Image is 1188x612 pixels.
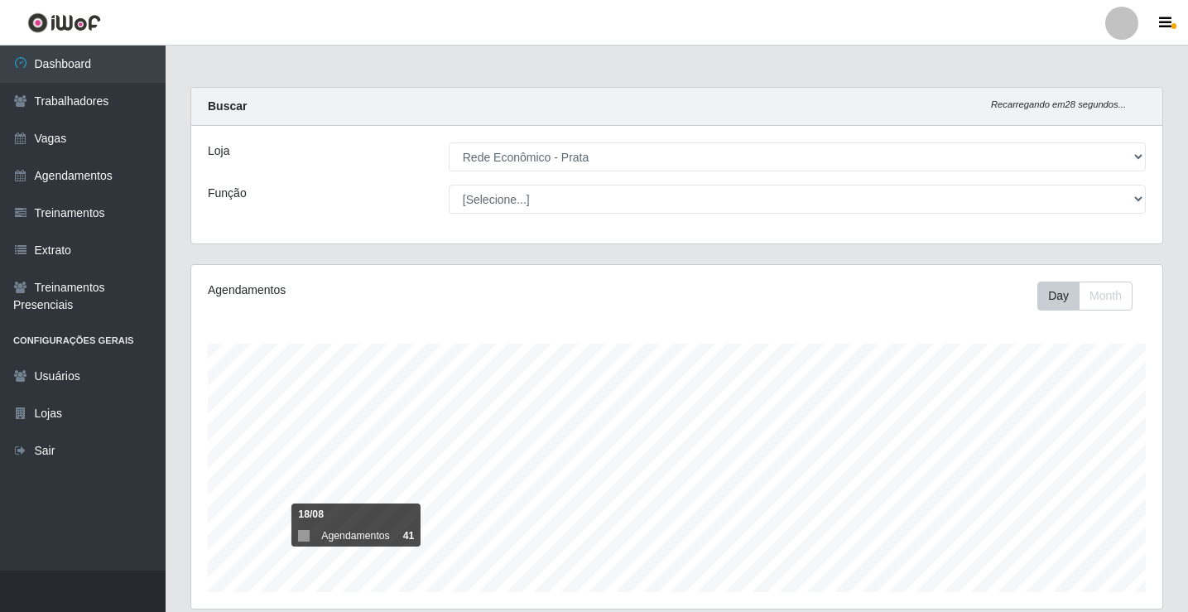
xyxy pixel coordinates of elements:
div: Toolbar with button groups [1037,282,1146,311]
strong: Buscar [208,99,247,113]
img: CoreUI Logo [27,12,101,33]
i: Recarregando em 28 segundos... [991,99,1126,109]
div: Agendamentos [208,282,584,299]
label: Função [208,185,247,202]
button: Day [1037,282,1080,311]
label: Loja [208,142,229,160]
div: First group [1037,282,1133,311]
button: Month [1079,282,1133,311]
